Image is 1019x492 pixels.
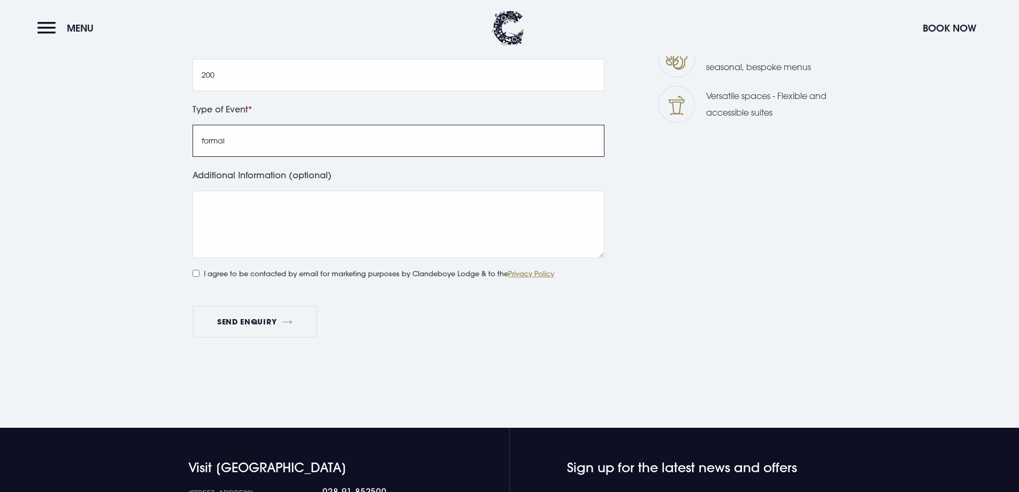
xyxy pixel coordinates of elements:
[706,88,834,120] p: Versatile spaces - Flexible and accessible suites
[193,102,604,117] label: Type of Event
[567,460,757,475] h4: Sign up for the latest news and offers
[193,306,317,338] button: Send Enquiry
[193,168,604,183] label: Additional Information (optional)
[204,268,554,279] label: I agree to be contacted by email for marketing purposes by Clandeboye Lodge & to the
[666,93,687,116] img: SVG
[67,22,94,34] span: Menu
[706,42,834,75] p: Culinary excellence - Local, seasonal, bespoke menus
[188,460,440,475] h4: Visit [GEOGRAPHIC_DATA]
[508,269,554,278] a: Privacy Policy
[492,11,524,46] img: Clandeboye Lodge
[37,17,99,40] button: Menu
[917,17,982,40] button: Book Now
[666,48,687,70] img: Icon food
